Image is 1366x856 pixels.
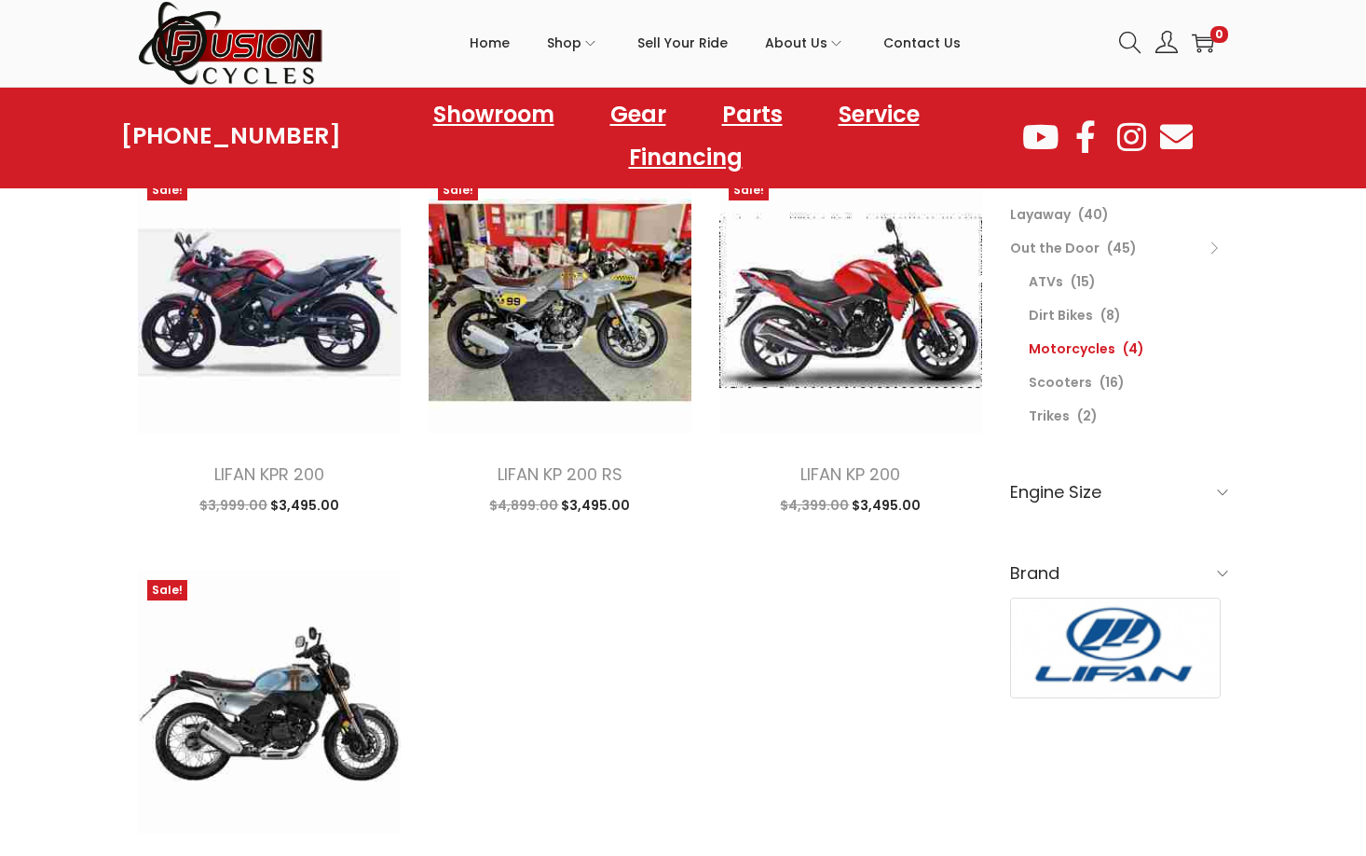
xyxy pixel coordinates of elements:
[883,20,961,66] span: Contact Us
[1010,239,1100,257] a: Out the Door
[1107,239,1137,257] span: (45)
[270,496,339,515] span: 3,495.00
[547,20,581,66] span: Shop
[820,93,938,136] a: Service
[1010,205,1071,224] a: Layaway
[547,1,600,85] a: Shop
[1100,306,1121,324] span: (8)
[1010,470,1228,514] h6: Engine Size
[415,93,573,136] a: Showroom
[341,93,1020,179] nav: Menu
[498,463,622,486] a: LIFAN KP 200 RS
[1078,205,1109,224] span: (40)
[1029,407,1070,425] a: Trikes
[852,496,921,515] span: 3,495.00
[1123,339,1144,358] span: (4)
[270,496,279,515] span: $
[1011,599,1220,697] img: Lifan
[199,496,267,515] span: 3,999.00
[1029,306,1093,324] a: Dirt Bikes
[489,496,498,515] span: $
[780,496,849,515] span: 4,399.00
[199,496,208,515] span: $
[1192,32,1214,54] a: 0
[1100,373,1125,392] span: (16)
[800,463,900,486] a: LIFAN KP 200
[1010,551,1228,595] h6: Brand
[1071,272,1096,291] span: (15)
[489,496,558,515] span: 4,899.00
[765,1,846,85] a: About Us
[883,1,961,85] a: Contact Us
[780,496,788,515] span: $
[637,20,728,66] span: Sell Your Ride
[1029,373,1092,392] a: Scooters
[214,463,324,486] a: LIFAN KPR 200
[1077,407,1098,425] span: (2)
[637,1,728,85] a: Sell Your Ride
[324,1,1105,85] nav: Primary navigation
[592,93,685,136] a: Gear
[470,1,510,85] a: Home
[1029,339,1115,358] a: Motorcycles
[470,20,510,66] span: Home
[121,123,341,149] a: [PHONE_NUMBER]
[852,496,860,515] span: $
[610,136,761,179] a: Financing
[561,496,569,515] span: $
[703,93,801,136] a: Parts
[765,20,827,66] span: About Us
[561,496,630,515] span: 3,495.00
[1029,272,1063,291] a: ATVs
